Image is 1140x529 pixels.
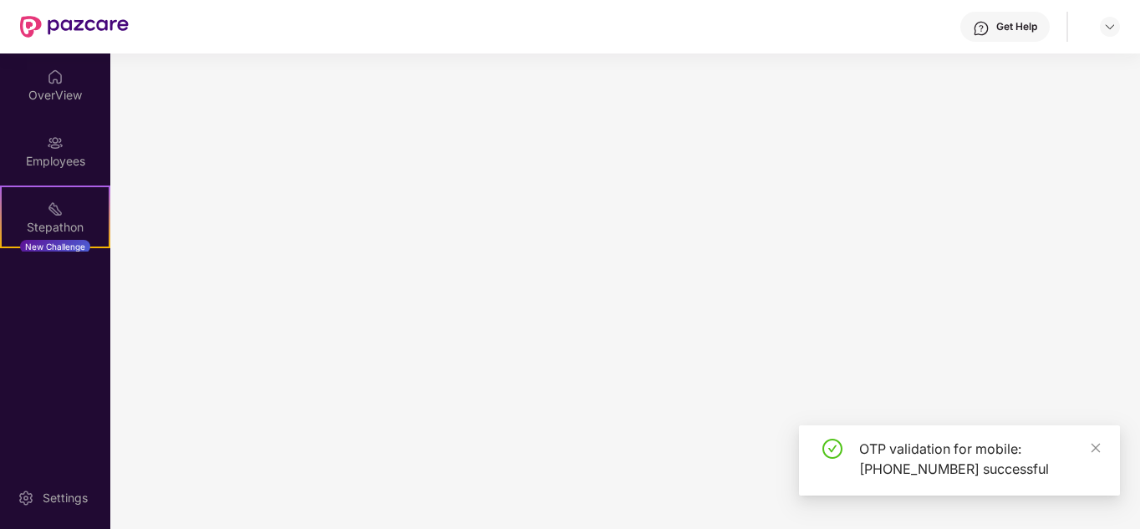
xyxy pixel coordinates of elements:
[822,439,842,459] span: check-circle
[47,135,64,151] img: svg+xml;base64,PHN2ZyBpZD0iRW1wbG95ZWVzIiB4bWxucz0iaHR0cDovL3d3dy53My5vcmcvMjAwMC9zdmciIHdpZHRoPS...
[2,219,109,236] div: Stepathon
[1103,20,1117,33] img: svg+xml;base64,PHN2ZyBpZD0iRHJvcGRvd24tMzJ4MzIiIHhtbG5zPSJodHRwOi8vd3d3LnczLm9yZy8yMDAwL3N2ZyIgd2...
[973,20,990,37] img: svg+xml;base64,PHN2ZyBpZD0iSGVscC0zMngzMiIgeG1sbnM9Imh0dHA6Ly93d3cudzMub3JnLzIwMDAvc3ZnIiB3aWR0aD...
[996,20,1037,33] div: Get Help
[18,490,34,506] img: svg+xml;base64,PHN2ZyBpZD0iU2V0dGluZy0yMHgyMCIgeG1sbnM9Imh0dHA6Ly93d3cudzMub3JnLzIwMDAvc3ZnIiB3aW...
[20,16,129,38] img: New Pazcare Logo
[859,439,1100,479] div: OTP validation for mobile: [PHONE_NUMBER] successful
[20,240,90,253] div: New Challenge
[38,490,93,506] div: Settings
[47,69,64,85] img: svg+xml;base64,PHN2ZyBpZD0iSG9tZSIgeG1sbnM9Imh0dHA6Ly93d3cudzMub3JnLzIwMDAvc3ZnIiB3aWR0aD0iMjAiIG...
[47,201,64,217] img: svg+xml;base64,PHN2ZyB4bWxucz0iaHR0cDovL3d3dy53My5vcmcvMjAwMC9zdmciIHdpZHRoPSIyMSIgaGVpZ2h0PSIyMC...
[1090,442,1102,454] span: close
